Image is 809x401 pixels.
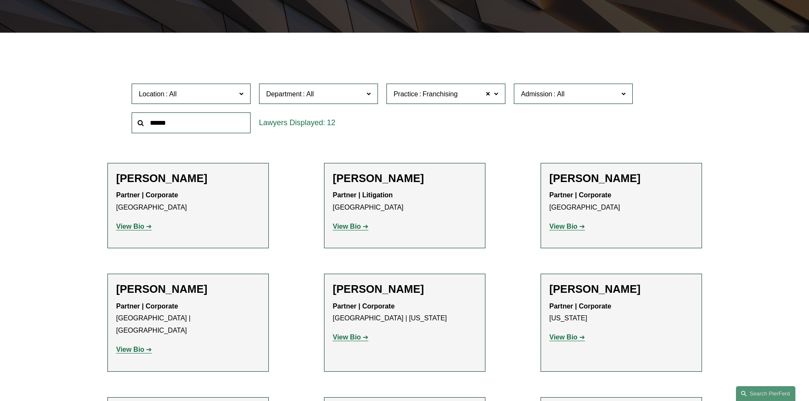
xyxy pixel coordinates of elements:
[333,283,476,296] h2: [PERSON_NAME]
[550,189,693,214] p: [GEOGRAPHIC_DATA]
[736,386,795,401] a: Search this site
[333,334,369,341] a: View Bio
[139,90,165,98] span: Location
[116,300,260,337] p: [GEOGRAPHIC_DATA] | [GEOGRAPHIC_DATA]
[266,90,302,98] span: Department
[333,189,476,214] p: [GEOGRAPHIC_DATA]
[333,334,361,341] strong: View Bio
[550,223,578,230] strong: View Bio
[116,223,152,230] a: View Bio
[333,223,361,230] strong: View Bio
[423,89,458,100] span: Franchising
[333,172,476,185] h2: [PERSON_NAME]
[116,191,178,199] strong: Partner | Corporate
[550,300,693,325] p: [US_STATE]
[333,191,393,199] strong: Partner | Litigation
[116,303,178,310] strong: Partner | Corporate
[116,283,260,296] h2: [PERSON_NAME]
[116,346,152,353] a: View Bio
[116,346,144,353] strong: View Bio
[116,223,144,230] strong: View Bio
[550,334,585,341] a: View Bio
[521,90,552,98] span: Admission
[333,303,395,310] strong: Partner | Corporate
[550,283,693,296] h2: [PERSON_NAME]
[333,300,476,325] p: [GEOGRAPHIC_DATA] | [US_STATE]
[550,334,578,341] strong: View Bio
[394,90,418,98] span: Practice
[116,189,260,214] p: [GEOGRAPHIC_DATA]
[333,223,369,230] a: View Bio
[550,172,693,185] h2: [PERSON_NAME]
[550,303,612,310] strong: Partner | Corporate
[327,118,335,127] span: 12
[550,223,585,230] a: View Bio
[116,172,260,185] h2: [PERSON_NAME]
[550,191,612,199] strong: Partner | Corporate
